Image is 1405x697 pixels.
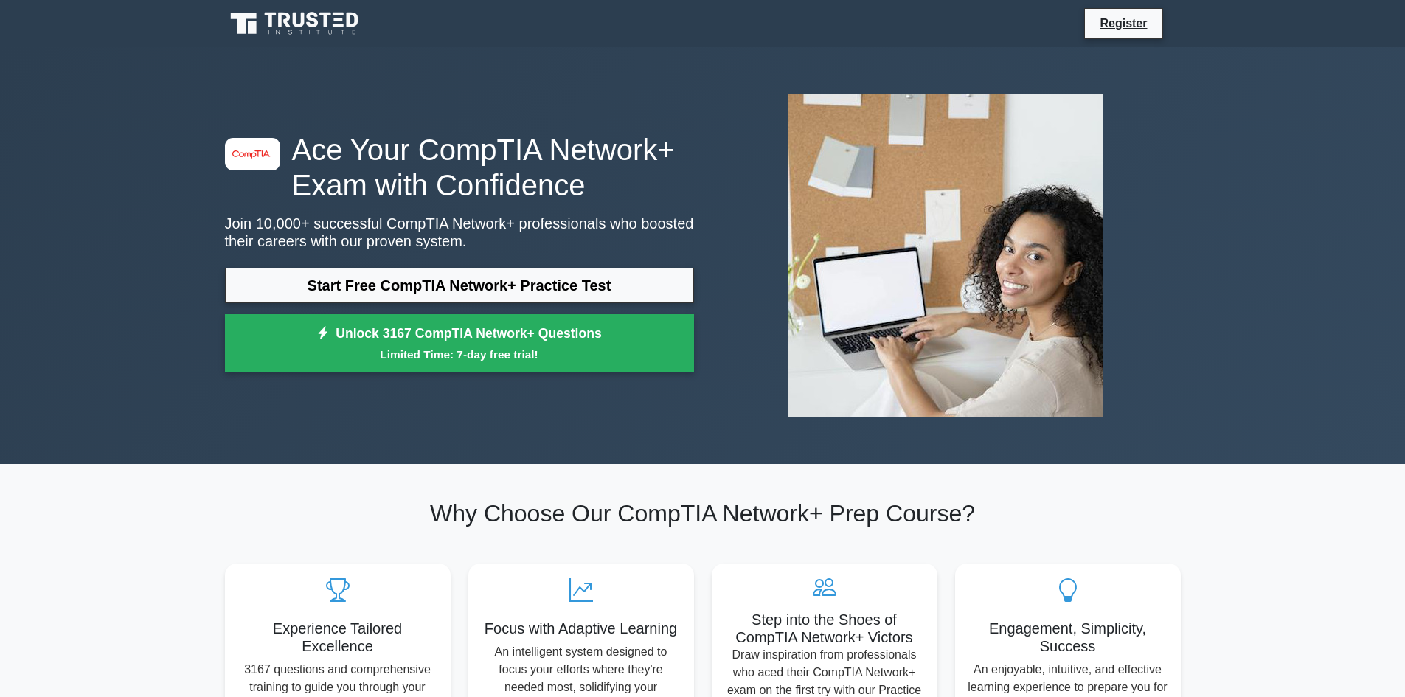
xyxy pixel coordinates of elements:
[225,499,1181,527] h2: Why Choose Our CompTIA Network+ Prep Course?
[1091,14,1156,32] a: Register
[724,611,926,646] h5: Step into the Shoes of CompTIA Network+ Victors
[225,132,694,203] h1: Ace Your CompTIA Network+ Exam with Confidence
[243,346,676,363] small: Limited Time: 7-day free trial!
[237,620,439,655] h5: Experience Tailored Excellence
[480,620,682,637] h5: Focus with Adaptive Learning
[225,314,694,373] a: Unlock 3167 CompTIA Network+ QuestionsLimited Time: 7-day free trial!
[225,268,694,303] a: Start Free CompTIA Network+ Practice Test
[225,215,694,250] p: Join 10,000+ successful CompTIA Network+ professionals who boosted their careers with our proven ...
[967,620,1169,655] h5: Engagement, Simplicity, Success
